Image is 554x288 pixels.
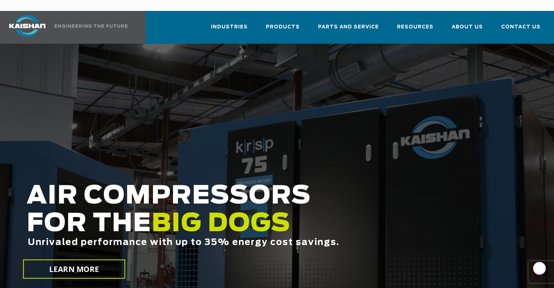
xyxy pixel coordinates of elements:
[27,182,443,270] h2: AIR COMPRESSORS FOR THE
[452,17,483,42] a: About Us
[452,23,483,31] span: About Us
[397,23,433,31] span: Resources
[266,23,300,31] span: Products
[55,24,127,28] img: Engineering the future
[501,23,541,31] span: Contact Us
[266,17,300,42] a: Products
[318,17,379,42] a: Parts and Service
[23,260,125,279] a: LEARN MORE
[318,23,379,31] span: Parts and Service
[211,17,248,42] a: Industries
[501,17,541,42] a: Contact Us
[49,264,99,275] span: LEARN MORE
[211,23,248,31] span: Industries
[152,212,291,236] span: BIG DOGS
[28,238,339,247] span: Unrivaled performance with up to 35% energy cost savings.
[397,17,433,42] a: Resources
